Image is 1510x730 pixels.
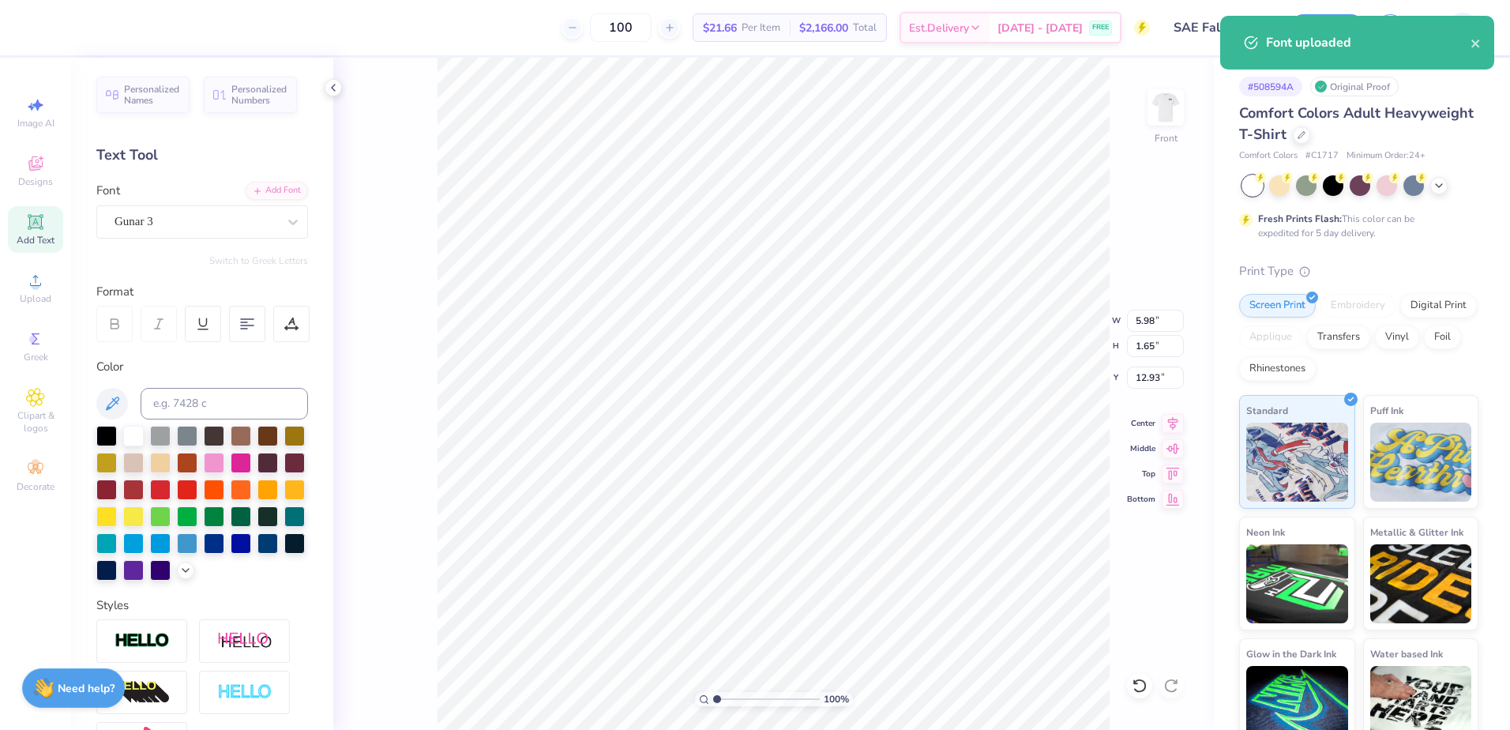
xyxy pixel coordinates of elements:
[17,234,54,246] span: Add Text
[1370,544,1472,623] img: Metallic & Glitter Ink
[18,175,53,188] span: Designs
[1150,92,1181,123] img: Front
[8,409,63,435] span: Clipart & logos
[1239,325,1302,349] div: Applique
[1239,149,1298,163] span: Comfort Colors
[1246,402,1288,419] span: Standard
[1370,423,1472,502] img: Puff Ink
[1347,149,1425,163] span: Minimum Order: 24 +
[1258,212,1452,240] div: This color can be expedited for 5 day delivery.
[96,283,310,301] div: Format
[824,692,849,706] span: 100 %
[742,20,780,36] span: Per Item
[1246,423,1348,502] img: Standard
[1305,149,1339,163] span: # C1717
[1162,12,1278,43] input: Untitled Design
[1246,645,1336,662] span: Glow in the Dark Ink
[1320,294,1395,318] div: Embroidery
[1471,33,1482,52] button: close
[1246,544,1348,623] img: Neon Ink
[1239,262,1478,280] div: Print Type
[1266,33,1471,52] div: Font uploaded
[115,680,170,706] img: 3d Illusion
[1127,443,1155,454] span: Middle
[246,182,308,200] div: Add Font
[17,480,54,493] span: Decorate
[1370,402,1403,419] span: Puff Ink
[96,182,120,200] label: Font
[1239,103,1474,144] span: Comfort Colors Adult Heavyweight T-Shirt
[209,254,308,267] button: Switch to Greek Letters
[1307,325,1370,349] div: Transfers
[1127,418,1155,429] span: Center
[1239,357,1316,381] div: Rhinestones
[96,596,308,615] div: Styles
[853,20,877,36] span: Total
[1424,325,1461,349] div: Foil
[1127,494,1155,505] span: Bottom
[799,20,848,36] span: $2,166.00
[58,681,115,696] strong: Need help?
[1239,294,1316,318] div: Screen Print
[1127,468,1155,480] span: Top
[96,358,308,376] div: Color
[997,20,1083,36] span: [DATE] - [DATE]
[24,351,48,363] span: Greek
[1375,325,1419,349] div: Vinyl
[231,84,287,106] span: Personalized Numbers
[1310,77,1399,96] div: Original Proof
[1239,77,1302,96] div: # 508594A
[1258,213,1342,225] strong: Fresh Prints Flash:
[1092,22,1109,33] span: FREE
[96,145,308,166] div: Text Tool
[20,292,51,305] span: Upload
[124,84,180,106] span: Personalized Names
[909,20,969,36] span: Est. Delivery
[141,388,308,420] input: e.g. 7428 c
[1370,645,1443,662] span: Water based Ink
[1370,524,1463,540] span: Metallic & Glitter Ink
[217,631,272,651] img: Shadow
[17,117,54,130] span: Image AI
[115,632,170,650] img: Stroke
[590,13,652,42] input: – –
[703,20,737,36] span: $21.66
[217,683,272,702] img: Negative Space
[1246,524,1285,540] span: Neon Ink
[1155,131,1178,145] div: Front
[1400,294,1477,318] div: Digital Print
